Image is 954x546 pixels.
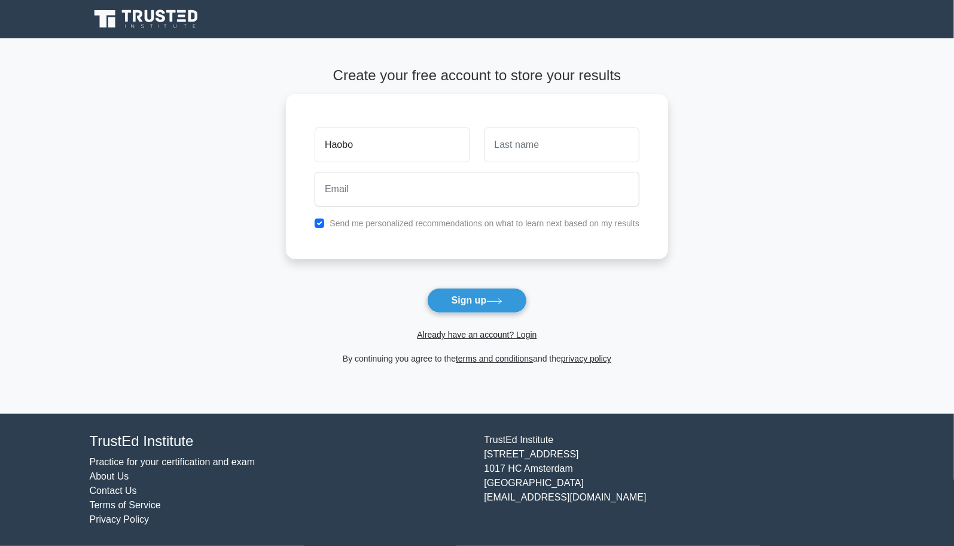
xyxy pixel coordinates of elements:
[427,288,528,313] button: Sign up
[315,172,639,207] input: Email
[90,500,161,510] a: Terms of Service
[90,514,150,524] a: Privacy Policy
[456,354,533,363] a: terms and conditions
[561,354,611,363] a: privacy policy
[90,486,137,496] a: Contact Us
[315,128,470,162] input: First name
[330,219,639,228] label: Send me personalized recommendations on what to learn next based on my results
[286,67,668,84] h4: Create your free account to store your results
[484,128,639,162] input: Last name
[90,457,255,467] a: Practice for your certification and exam
[90,471,129,481] a: About Us
[90,433,470,450] h4: TrustEd Institute
[477,433,872,527] div: TrustEd Institute [STREET_ADDRESS] 1017 HC Amsterdam [GEOGRAPHIC_DATA] [EMAIL_ADDRESS][DOMAIN_NAME]
[417,330,537,339] a: Already have an account? Login
[279,351,675,366] div: By continuing you agree to the and the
